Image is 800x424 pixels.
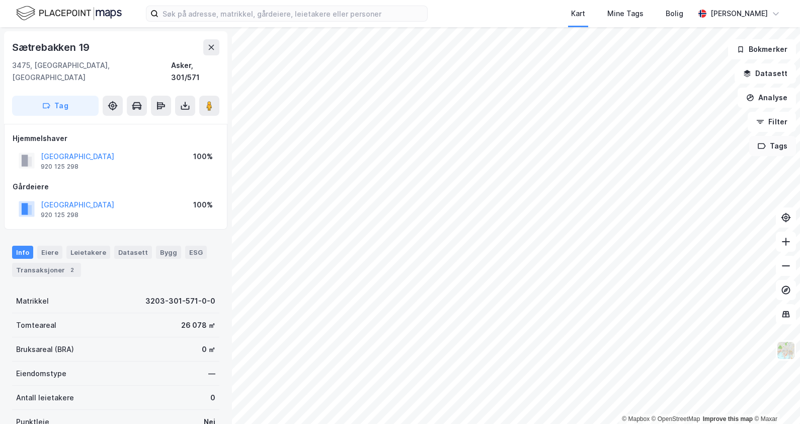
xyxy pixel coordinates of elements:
a: Improve this map [703,415,753,422]
div: Hjemmelshaver [13,132,219,145]
div: 100% [193,199,213,211]
div: Bygg [156,246,181,259]
div: Kontrollprogram for chat [750,376,800,424]
div: 920 125 298 [41,163,78,171]
div: Matrikkel [16,295,49,307]
div: 0 [210,392,215,404]
div: Antall leietakere [16,392,74,404]
div: Tomteareal [16,319,56,331]
div: 0 ㎡ [202,343,215,356]
div: ESG [185,246,207,259]
input: Søk på adresse, matrikkel, gårdeiere, leietakere eller personer [158,6,427,21]
div: Sætrebakken 19 [12,39,92,55]
div: Datasett [114,246,152,259]
iframe: Chat Widget [750,376,800,424]
div: 26 078 ㎡ [181,319,215,331]
div: Gårdeiere [13,181,219,193]
a: Mapbox [622,415,650,422]
div: Kart [571,8,585,20]
div: 100% [193,151,213,163]
div: Leietakere [66,246,110,259]
button: Bokmerker [728,39,796,59]
div: — [208,368,215,380]
div: [PERSON_NAME] [710,8,768,20]
img: logo.f888ab2527a4732fd821a326f86c7f29.svg [16,5,122,22]
button: Tag [12,96,99,116]
div: 3475, [GEOGRAPHIC_DATA], [GEOGRAPHIC_DATA] [12,59,171,84]
div: Eiere [37,246,62,259]
div: 3203-301-571-0-0 [145,295,215,307]
button: Tags [749,136,796,156]
a: OpenStreetMap [652,415,700,422]
button: Analyse [738,88,796,108]
div: Eiendomstype [16,368,66,380]
div: Bolig [666,8,683,20]
button: Filter [748,112,796,132]
button: Datasett [735,63,796,84]
img: Z [776,341,795,360]
div: Bruksareal (BRA) [16,343,74,356]
div: Asker, 301/571 [171,59,219,84]
div: Mine Tags [607,8,644,20]
div: Transaksjoner [12,263,81,277]
div: Info [12,246,33,259]
div: 920 125 298 [41,211,78,219]
div: 2 [67,265,77,275]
